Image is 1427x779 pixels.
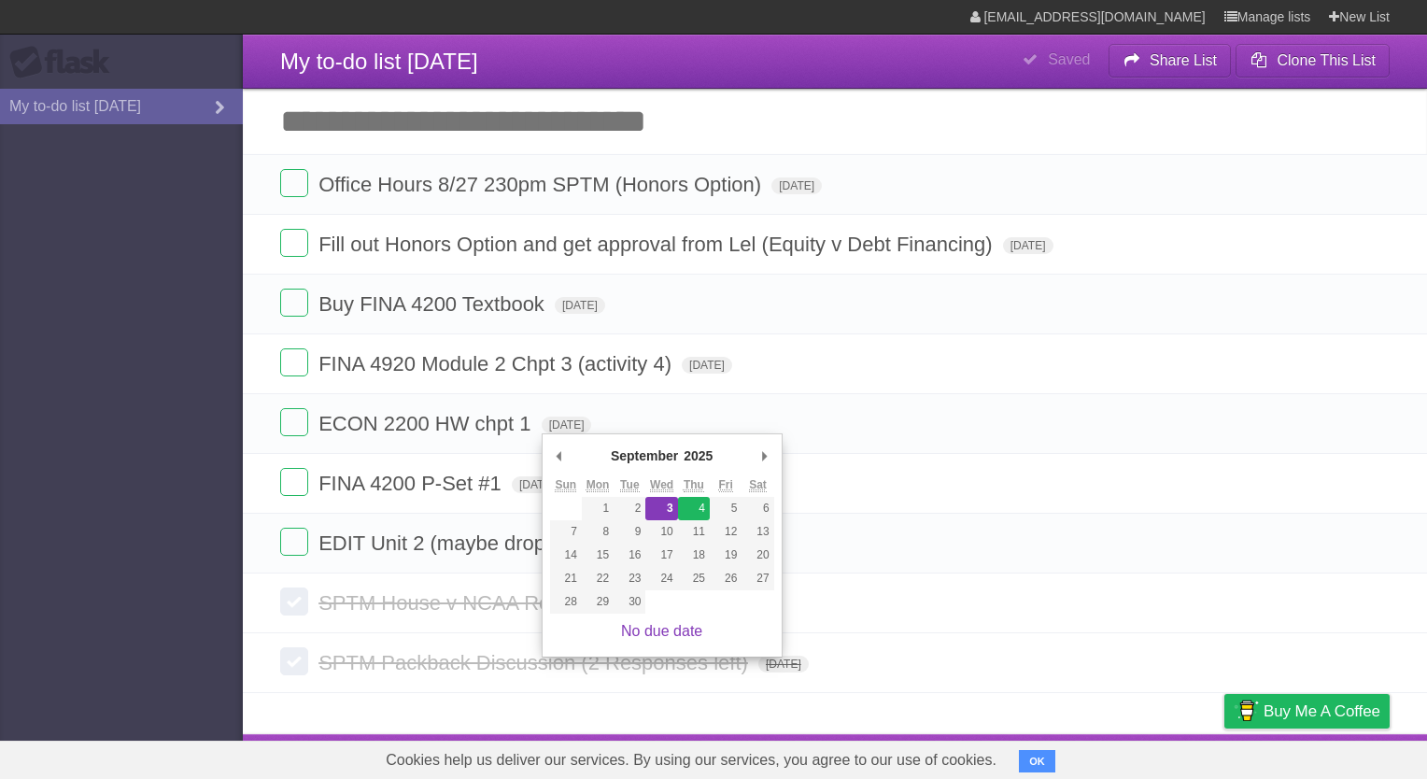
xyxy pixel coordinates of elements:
label: Done [280,528,308,556]
button: 26 [710,567,742,590]
button: 19 [710,544,742,567]
a: No due date [621,623,702,639]
div: Flask [9,46,121,79]
button: 21 [550,567,582,590]
abbr: Wednesday [650,478,673,492]
b: Saved [1048,51,1090,67]
label: Done [280,408,308,436]
span: ECON 2200 HW chpt 1 [318,412,535,435]
button: 22 [582,567,614,590]
label: Done [280,169,308,197]
button: 5 [710,497,742,520]
button: 27 [742,567,773,590]
span: [DATE] [771,177,822,194]
button: 6 [742,497,773,520]
button: Previous Month [550,442,569,470]
button: 11 [678,520,710,544]
button: 15 [582,544,614,567]
label: Done [280,348,308,376]
abbr: Sunday [555,478,576,492]
button: 17 [645,544,677,567]
div: 2025 [681,442,715,470]
button: 28 [550,590,582,614]
button: 14 [550,544,582,567]
button: OK [1019,750,1055,772]
button: Clone This List [1236,44,1390,78]
span: Cookies help us deliver our services. By using our services, you agree to our use of cookies. [367,742,1015,779]
button: 12 [710,520,742,544]
button: 16 [614,544,645,567]
button: 18 [678,544,710,567]
button: 13 [742,520,773,544]
label: Done [280,647,308,675]
span: [DATE] [542,417,592,433]
span: [DATE] [758,656,809,673]
span: EDIT Unit 2 (maybe dropping) [318,531,596,555]
span: [DATE] [682,357,732,374]
span: SPTM House v NCAA Reading [318,591,605,615]
abbr: Tuesday [620,478,639,492]
button: 25 [678,567,710,590]
label: Done [280,229,308,257]
b: Clone This List [1277,52,1376,68]
button: 2 [614,497,645,520]
b: Share List [1150,52,1217,68]
button: 1 [582,497,614,520]
button: 10 [645,520,677,544]
span: Fill out Honors Option and get approval from Lel (Equity v Debt Financing) [318,233,996,256]
button: 30 [614,590,645,614]
a: Privacy [1200,739,1249,774]
span: Buy me a coffee [1264,695,1380,728]
button: 20 [742,544,773,567]
span: [DATE] [512,476,562,493]
span: FINA 4200 P-Set #1 [318,472,506,495]
div: September [608,442,681,470]
button: 23 [614,567,645,590]
button: 8 [582,520,614,544]
button: 4 [678,497,710,520]
label: Done [280,468,308,496]
label: Done [280,289,308,317]
label: Done [280,588,308,616]
button: 29 [582,590,614,614]
abbr: Thursday [684,478,704,492]
span: [DATE] [1003,237,1053,254]
a: Terms [1137,739,1178,774]
button: Share List [1109,44,1232,78]
span: My to-do list [DATE] [280,49,478,74]
abbr: Saturday [749,478,767,492]
img: Buy me a coffee [1234,695,1259,727]
button: Next Month [756,442,774,470]
a: Suggest a feature [1272,739,1390,774]
button: 9 [614,520,645,544]
button: 3 [645,497,677,520]
button: 7 [550,520,582,544]
span: Buy FINA 4200 Textbook [318,292,549,316]
a: About [976,739,1015,774]
a: Buy me a coffee [1224,694,1390,729]
button: 24 [645,567,677,590]
span: [DATE] [555,297,605,314]
span: SPTM Packback Discussion (2 Responses left) [318,651,753,674]
abbr: Monday [586,478,610,492]
a: Developers [1038,739,1113,774]
span: FINA 4920 Module 2 Chpt 3 (activity 4) [318,352,676,375]
span: Office Hours 8/27 230pm SPTM (Honors Option) [318,173,766,196]
abbr: Friday [719,478,733,492]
